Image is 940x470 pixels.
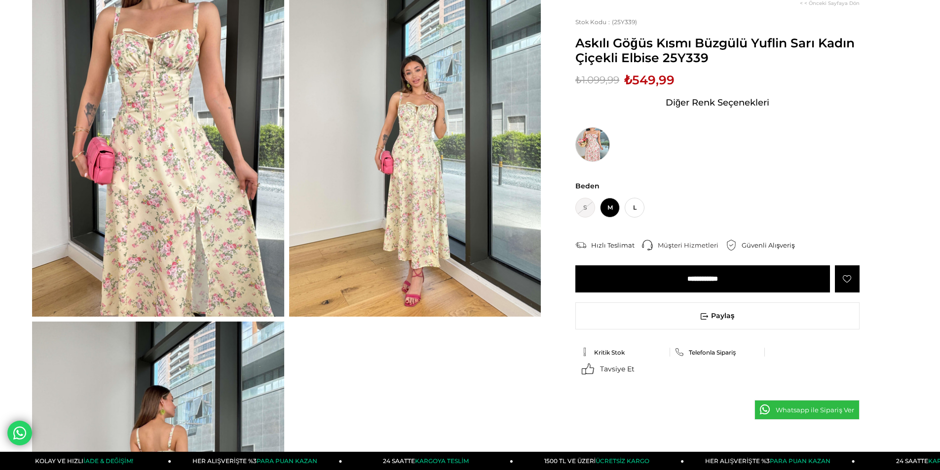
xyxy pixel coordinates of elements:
[600,198,620,217] span: M
[689,349,736,356] span: Telefonla Sipariş
[666,95,769,110] span: Diğer Renk Seçenekleri
[591,241,642,250] div: Hızlı Teslimat
[0,452,171,470] a: KOLAY VE HIZLIİADE & DEĞİŞİM!
[600,364,635,373] span: Tavsiye Et
[835,265,860,292] a: Favorilere Ekle
[742,241,802,250] div: Güvenli Alışveriş
[575,18,637,26] span: (25Y339)
[675,348,760,357] a: Telefonla Sipariş
[575,240,586,251] img: shipping.png
[575,72,619,87] span: ₺1.099,99
[580,348,665,357] a: Kritik Stok
[770,457,830,465] span: PARA PUAN KAZAN
[415,457,468,465] span: KARGOYA TESLİM
[684,452,855,470] a: HER ALIŞVERİŞTE %3PARA PUAN KAZAN
[624,72,675,87] span: ₺549,99
[575,127,610,162] img: Askılı Göğüs Kısmı Büzgülü Yuflin Ekru Kadın Çiçekli Elbise 25Y339
[596,457,649,465] span: ÜCRETSİZ KARGO
[726,240,737,251] img: security.png
[513,452,684,470] a: 1500 TL VE ÜZERİÜCRETSİZ KARGO
[171,452,342,470] a: HER ALIŞVERİŞTE %3PARA PUAN KAZAN
[576,303,859,329] span: Paylaş
[658,241,726,250] div: Müşteri Hizmetleri
[575,181,860,190] span: Beden
[575,18,612,26] span: Stok Kodu
[625,198,644,217] span: L
[83,457,133,465] span: İADE & DEĞİŞİM!
[754,400,860,420] a: Whatsapp ile Sipariş Ver
[575,198,595,217] span: S
[642,240,653,251] img: call-center.png
[575,36,860,65] span: Askılı Göğüs Kısmı Büzgülü Yuflin Sarı Kadın Çiçekli Elbise 25Y339
[257,457,317,465] span: PARA PUAN KAZAN
[594,349,625,356] span: Kritik Stok
[342,452,513,470] a: 24 SAATTEKARGOYA TESLİM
